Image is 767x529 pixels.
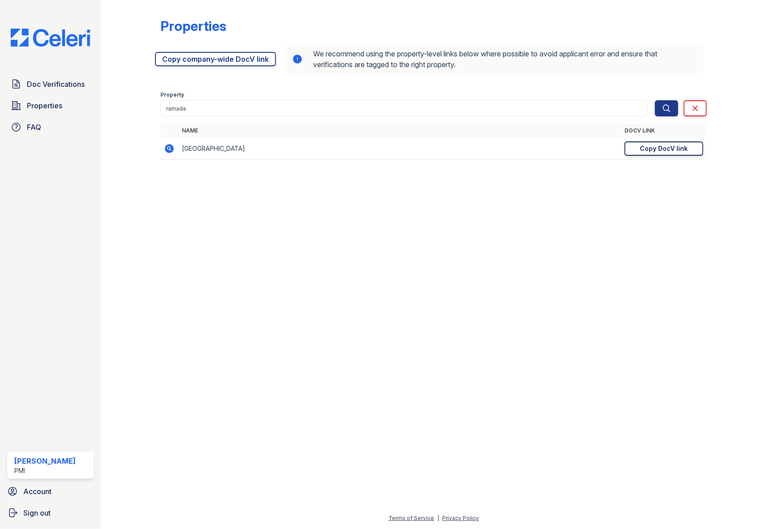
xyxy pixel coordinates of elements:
th: DocV Link [621,124,707,138]
div: | [437,515,439,521]
div: We recommend using the property-level links below where possible to avoid applicant error and ens... [285,45,703,73]
th: Name [178,124,621,138]
a: Doc Verifications [7,75,94,93]
div: Copy DocV link [640,144,688,153]
span: Account [23,486,52,497]
div: Properties [160,18,226,34]
div: [PERSON_NAME] [14,456,76,466]
label: Property [160,91,184,98]
a: Account [4,482,97,500]
div: PMI [14,466,76,475]
span: Sign out [23,508,51,518]
input: Search by property name or address [160,100,648,116]
a: Copy DocV link [625,141,703,156]
span: Doc Verifications [27,79,85,90]
a: Privacy Policy [442,515,479,521]
a: Properties [7,97,94,115]
a: Sign out [4,504,97,522]
img: CE_Logo_Blue-a8612792a0a2168367f1c8372b55b34899dd931a85d93a1a3d3e32e68fde9ad4.png [4,29,97,47]
td: [GEOGRAPHIC_DATA] [178,138,621,160]
a: Terms of Service [388,515,434,521]
a: FAQ [7,118,94,136]
span: FAQ [27,122,41,132]
a: Copy company-wide DocV link [155,52,276,66]
span: Properties [27,100,62,111]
